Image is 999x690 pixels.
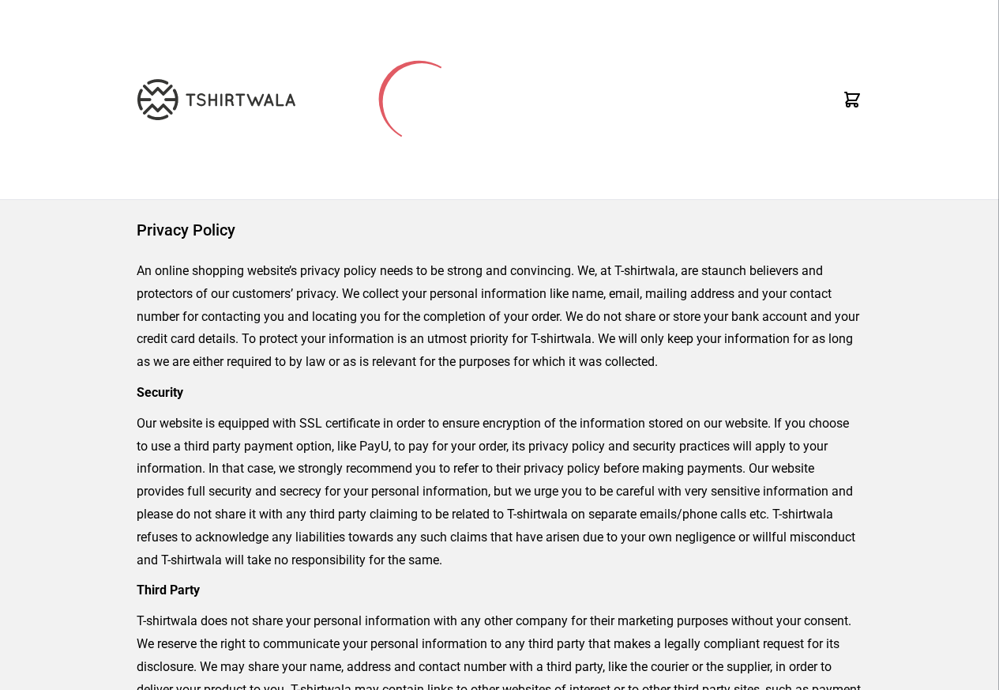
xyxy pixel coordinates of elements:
[137,385,183,400] strong: Security
[137,583,200,598] strong: Third Party
[137,260,862,374] p: An online shopping website’s privacy policy needs to be strong and convincing. We, at T-shirtwala...
[137,219,862,241] h1: Privacy Policy
[137,413,862,572] p: Our website is equipped with SSL certificate in order to ensure encryption of the information sto...
[137,79,295,120] img: TW-LOGO-400-104.png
